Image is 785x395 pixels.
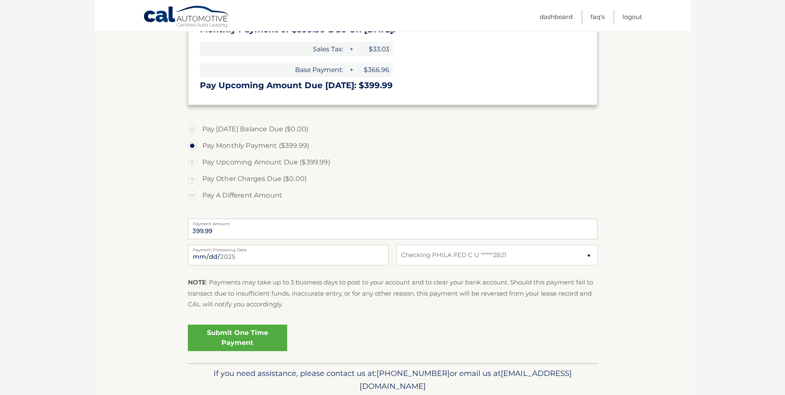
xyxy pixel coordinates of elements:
[377,369,450,378] span: [PHONE_NUMBER]
[188,187,598,204] label: Pay A Different Amount
[347,42,355,56] span: +
[591,10,605,24] a: FAQ's
[200,63,346,77] span: Base Payment:
[355,42,393,56] span: $33.03
[188,137,598,154] label: Pay Monthly Payment ($399.99)
[200,80,586,91] h3: Pay Upcoming Amount Due [DATE]: $399.99
[188,277,598,310] p: : Payments may take up to 3 business days to post to your account and to clear your bank account....
[622,10,642,24] a: Logout
[188,171,598,187] label: Pay Other Charges Due ($0.00)
[188,154,598,171] label: Pay Upcoming Amount Due ($399.99)
[188,245,389,251] label: Payment Processing Date
[347,63,355,77] span: +
[200,42,346,56] span: Sales Tax:
[188,121,598,137] label: Pay [DATE] Balance Due ($0.00)
[540,10,573,24] a: Dashboard
[355,63,393,77] span: $366.96
[188,278,206,286] strong: NOTE
[188,219,598,239] input: Payment Amount
[143,5,230,29] a: Cal Automotive
[188,219,598,225] label: Payment Amount
[188,245,389,265] input: Payment Date
[188,325,287,351] a: Submit One Time Payment
[193,367,592,393] p: If you need assistance, please contact us at: or email us at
